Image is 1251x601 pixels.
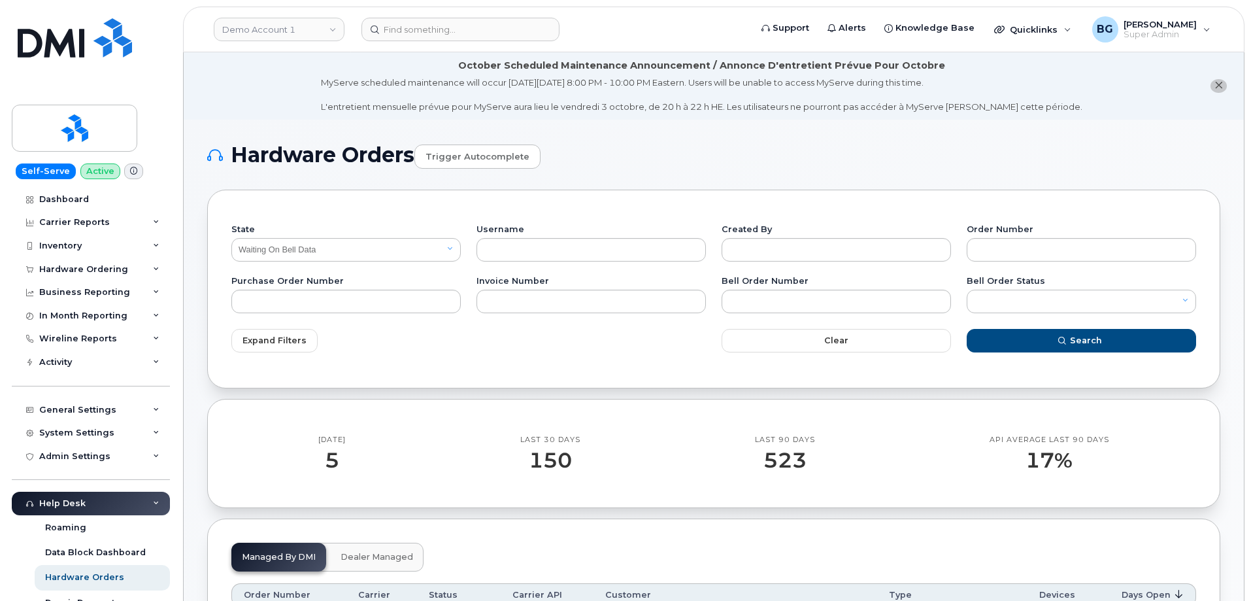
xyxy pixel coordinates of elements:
label: Purchase Order Number [231,277,461,286]
span: Dealer Managed [341,552,413,562]
label: Invoice Number [476,277,706,286]
div: Last 30 Days [520,435,580,445]
span: Expand Filters [242,334,307,347]
button: Expand Filters [231,329,318,352]
button: close notification [1210,79,1227,93]
h1: Hardware Orders [207,143,1220,169]
span: Clear [824,334,848,347]
label: State [231,226,461,234]
div: 17% [990,449,1109,472]
div: 5 [318,449,346,472]
div: API Average last 90 days [990,435,1109,445]
div: Last 90 Days [755,435,815,445]
div: [DATE] [318,435,346,445]
div: 150 [520,449,580,472]
button: Clear [722,329,951,352]
a: Trigger autocomplete [414,145,541,169]
label: Bell Order Number [722,277,951,286]
div: MyServe scheduled maintenance will occur [DATE][DATE] 8:00 PM - 10:00 PM Eastern. Users will be u... [321,77,1082,113]
label: Username [476,226,706,234]
label: Created By [722,226,951,234]
label: Bell Order Status [967,277,1196,286]
button: Search [967,329,1196,352]
span: Search [1070,334,1102,347]
div: 523 [755,449,815,472]
label: Order Number [967,226,1196,234]
div: October Scheduled Maintenance Announcement / Annonce D'entretient Prévue Pour Octobre [458,59,945,73]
